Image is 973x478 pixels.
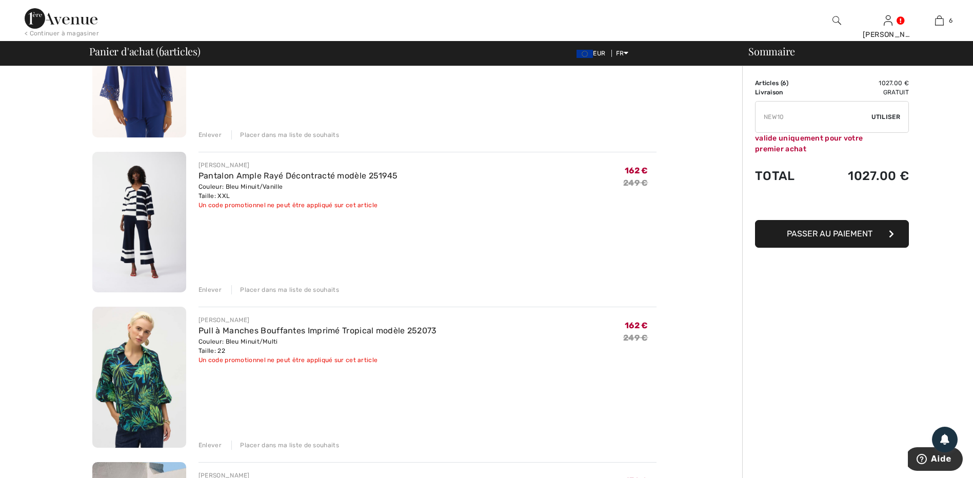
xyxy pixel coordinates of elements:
img: Euro [577,50,593,58]
td: Livraison [755,88,816,97]
a: Pull à Manches Bouffantes Imprimé Tropical modèle 252073 [198,326,437,335]
span: Utiliser [871,112,900,122]
span: 162 € [625,321,648,330]
span: Passer au paiement [787,229,872,238]
span: 162 € [625,166,648,175]
span: FR [616,50,629,57]
a: Se connecter [884,15,892,25]
span: 6 [159,44,164,57]
div: Enlever [198,441,222,450]
input: Code promo [756,102,871,132]
img: 1ère Avenue [25,8,97,29]
td: Gratuit [816,88,909,97]
div: Un code promotionnel ne peut être appliqué sur cet article [198,355,437,365]
div: < Continuer à magasiner [25,29,99,38]
div: Couleur: Bleu Minuit/Multi Taille: 22 [198,337,437,355]
span: EUR [577,50,609,57]
a: 6 [914,14,964,27]
iframe: PayPal [755,193,909,216]
img: Pantalon Ample Rayé Décontracté modèle 251945 [92,152,186,293]
td: Total [755,158,816,193]
iframe: Ouvre un widget dans lequel vous pouvez trouver plus d’informations [908,447,963,473]
div: Enlever [198,285,222,294]
img: Mes infos [884,14,892,27]
s: 249 € [623,178,648,188]
img: Mon panier [935,14,944,27]
div: Placer dans ma liste de souhaits [231,441,339,450]
div: Un code promotionnel ne peut être appliqué sur cet article [198,201,398,210]
div: Placer dans ma liste de souhaits [231,130,339,140]
div: valide uniquement pour votre premier achat [755,133,909,154]
div: Enlever [198,130,222,140]
div: Placer dans ma liste de souhaits [231,285,339,294]
button: Passer au paiement [755,220,909,248]
td: 1027.00 € [816,158,909,193]
s: 249 € [623,333,648,343]
span: Panier d'achat ( articles) [89,46,201,56]
span: 6 [782,79,786,87]
div: Sommaire [736,46,967,56]
div: [PERSON_NAME] [198,161,398,170]
td: Articles ( ) [755,78,816,88]
div: [PERSON_NAME] [198,315,437,325]
span: 6 [949,16,952,25]
div: [PERSON_NAME] [863,29,913,40]
img: recherche [832,14,841,27]
td: 1027.00 € [816,78,909,88]
a: Pantalon Ample Rayé Décontracté modèle 251945 [198,171,398,181]
img: Pull à Manches Bouffantes Imprimé Tropical modèle 252073 [92,307,186,448]
div: Couleur: Bleu Minuit/Vanille Taille: XXL [198,182,398,201]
